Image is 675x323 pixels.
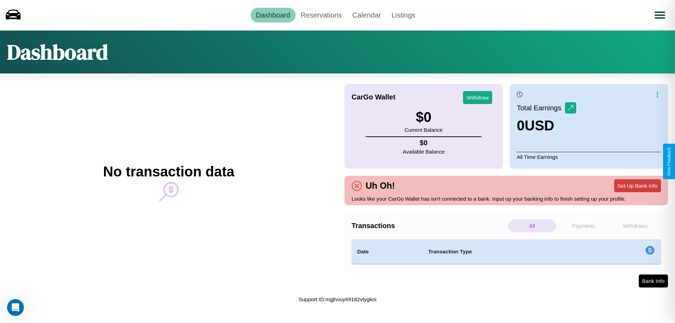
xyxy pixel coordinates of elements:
[7,299,24,316] iframe: Intercom live chat
[103,164,234,180] h2: No transaction data
[428,247,588,256] h4: Transaction Type
[352,239,661,264] table: simple table
[296,8,347,22] a: Reservations
[352,93,396,101] h4: CarGo Wallet
[403,147,445,156] p: Available Balance
[560,219,608,232] p: Payments
[614,179,661,192] button: Set Up Bank Info
[352,222,506,230] h4: Transactions
[517,102,565,114] p: Total Earnings
[405,125,443,135] p: Current Balance
[650,5,670,25] button: Open menu
[463,91,492,104] button: Withdraw
[639,274,668,288] button: Bank Info
[347,8,386,22] a: Calendar
[517,152,661,162] p: All Time Earnings
[386,8,420,22] a: Listings
[357,247,417,256] h4: Date
[7,38,108,66] h1: Dashboard
[352,194,661,204] p: Looks like your CarGo Wallet has isn't connected to a bank. Input up your banking info to finish ...
[667,147,671,176] div: Give Feedback
[299,295,377,304] p: Support ID: mgjhouy69182vtygkoi
[403,139,445,147] h4: $ 0
[405,109,443,125] h3: $ 0
[251,8,296,22] a: Dashboard
[611,219,659,232] p: Withdraws
[508,219,556,232] p: All
[517,118,576,134] h3: 0 USD
[362,181,398,191] h4: Uh Oh!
